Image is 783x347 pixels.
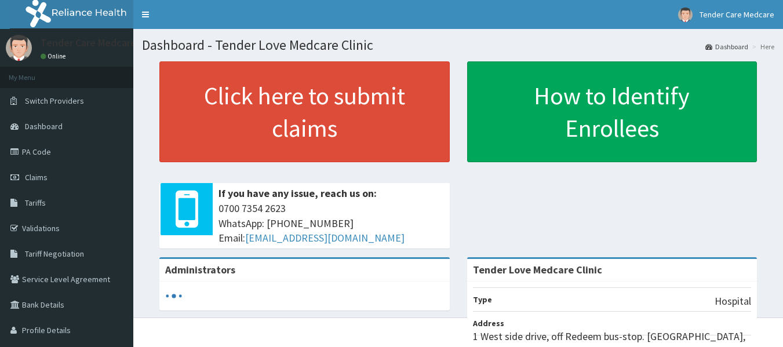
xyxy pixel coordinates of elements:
span: 0700 7354 2623 WhatsApp: [PHONE_NUMBER] Email: [218,201,444,246]
li: Here [749,42,774,52]
b: If you have any issue, reach us on: [218,187,377,200]
b: Address [473,318,504,328]
img: User Image [6,35,32,61]
a: Dashboard [705,42,748,52]
a: [EMAIL_ADDRESS][DOMAIN_NAME] [245,231,405,244]
strong: Tender Love Medcare Clinic [473,263,602,276]
span: Claims [25,172,48,182]
p: Tender Care Medcare [41,38,136,48]
a: Online [41,52,68,60]
h1: Dashboard - Tender Love Medcare Clinic [142,38,774,53]
span: Tariffs [25,198,46,208]
span: Switch Providers [25,96,84,106]
span: Dashboard [25,121,63,132]
a: How to Identify Enrollees [467,61,757,162]
p: Hospital [715,294,751,309]
a: Click here to submit claims [159,61,450,162]
b: Type [473,294,492,305]
span: Tender Care Medcare [700,9,774,20]
span: Tariff Negotiation [25,249,84,259]
img: User Image [678,8,693,22]
b: Administrators [165,263,235,276]
svg: audio-loading [165,287,183,305]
